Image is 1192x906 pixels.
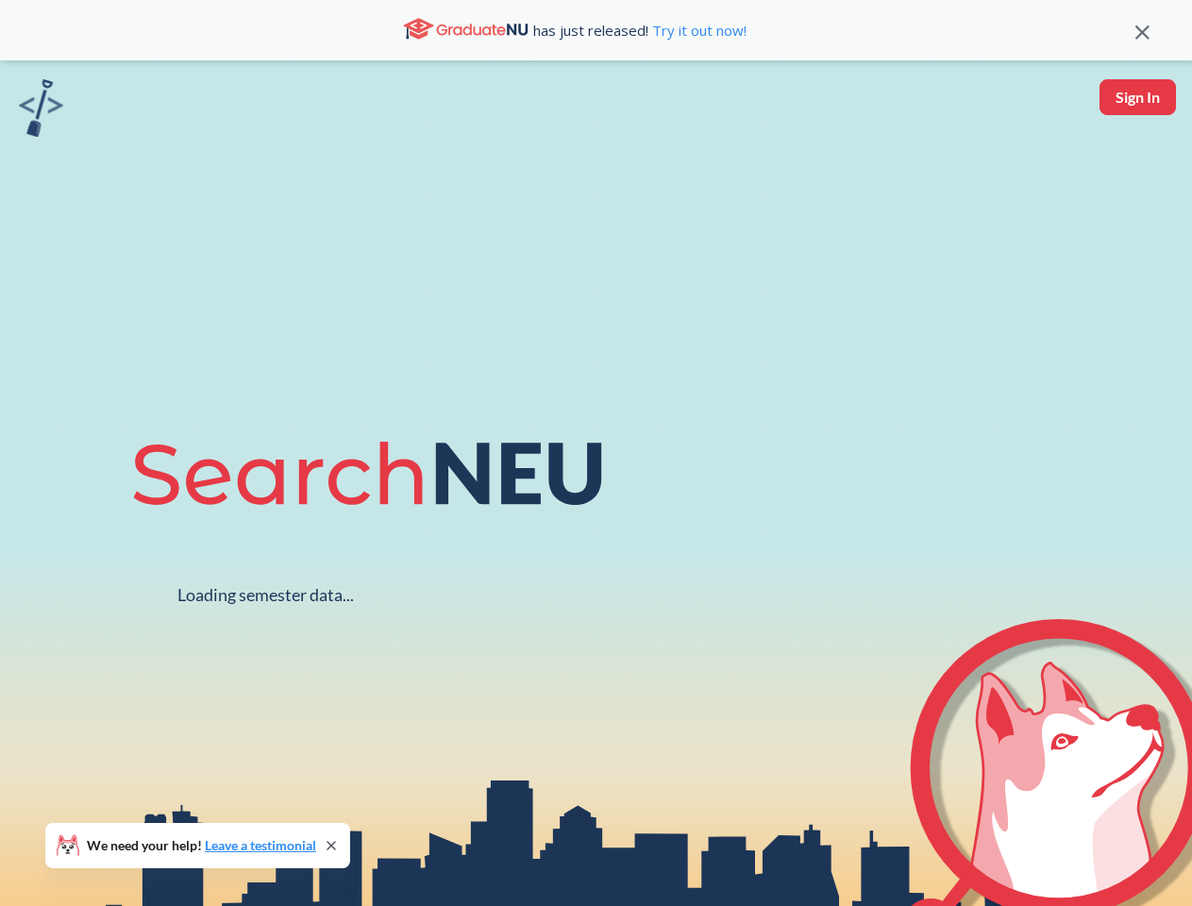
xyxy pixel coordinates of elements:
[19,79,63,143] a: sandbox logo
[533,20,747,41] span: has just released!
[19,79,63,137] img: sandbox logo
[1100,79,1176,115] button: Sign In
[87,839,316,852] span: We need your help!
[177,584,354,606] div: Loading semester data...
[205,837,316,853] a: Leave a testimonial
[648,21,747,40] a: Try it out now!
